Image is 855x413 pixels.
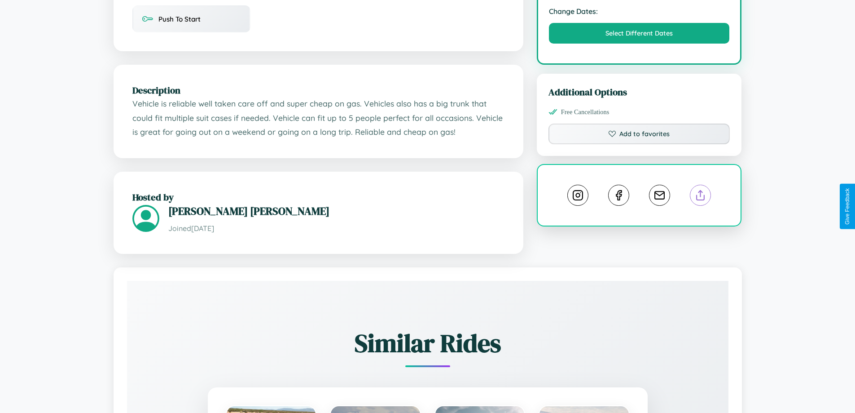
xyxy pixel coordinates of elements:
h2: Hosted by [132,191,504,204]
div: Give Feedback [844,188,851,225]
h2: Similar Rides [158,326,697,360]
strong: Change Dates: [549,7,730,16]
button: Add to favorites [548,124,730,144]
p: Vehicle is reliable well taken care off and super cheap on gas. Vehicles also has a big trunk tha... [132,97,504,139]
h3: Additional Options [548,85,730,98]
button: Select Different Dates [549,23,730,44]
h3: [PERSON_NAME] [PERSON_NAME] [168,204,504,218]
p: Joined [DATE] [168,222,504,235]
h2: Description [132,84,504,97]
span: Push To Start [158,15,201,23]
span: Free Cancellations [561,108,609,116]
